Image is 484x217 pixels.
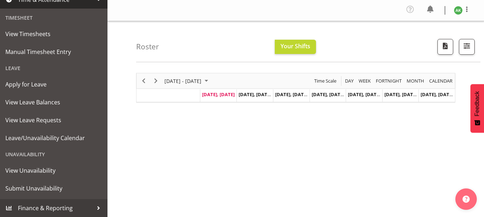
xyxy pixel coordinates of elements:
span: Week [358,77,372,85]
div: Unavailability [2,147,106,162]
div: Next [150,73,162,88]
button: Next [151,77,161,85]
img: help-xxl-2.png [463,196,470,203]
div: Leave [2,61,106,75]
span: Day [344,77,354,85]
h4: Roster [136,43,159,51]
span: View Unavailability [5,165,102,176]
span: [DATE], [DATE] [312,91,344,98]
button: Time Scale [313,77,338,85]
span: [DATE], [DATE] [275,91,308,98]
a: View Unavailability [2,162,106,179]
span: Time Scale [313,77,337,85]
button: Filter Shifts [459,39,475,55]
button: September 01 - 07, 2025 [163,77,211,85]
div: Previous [138,73,150,88]
span: View Leave Requests [5,115,102,125]
span: [DATE], [DATE] [202,91,235,98]
span: Finance & Reporting [18,203,93,213]
span: Manual Timesheet Entry [5,46,102,57]
a: View Leave Balances [2,93,106,111]
span: calendar [428,77,453,85]
a: View Timesheets [2,25,106,43]
button: Fortnight [375,77,403,85]
span: [DATE], [DATE] [239,91,271,98]
a: Submit Unavailability [2,179,106,197]
button: Previous [139,77,149,85]
span: [DATE], [DATE] [348,91,380,98]
button: Timeline Week [358,77,372,85]
span: View Timesheets [5,29,102,39]
a: View Leave Requests [2,111,106,129]
span: Fortnight [375,77,402,85]
span: Month [406,77,425,85]
button: Download a PDF of the roster according to the set date range. [437,39,453,55]
button: Your Shifts [275,40,316,54]
button: Feedback - Show survey [470,84,484,133]
span: View Leave Balances [5,97,102,108]
span: [DATE] - [DATE] [164,77,202,85]
button: Timeline Day [344,77,355,85]
span: Leave/Unavailability Calendar [5,133,102,143]
a: Apply for Leave [2,75,106,93]
button: Month [428,77,454,85]
span: [DATE], [DATE] [384,91,417,98]
a: Leave/Unavailability Calendar [2,129,106,147]
a: Manual Timesheet Entry [2,43,106,61]
button: Timeline Month [406,77,426,85]
span: Feedback [474,91,480,116]
img: amit-kumar11606.jpg [454,6,463,15]
span: [DATE], [DATE] [421,91,453,98]
span: Apply for Leave [5,79,102,90]
span: Submit Unavailability [5,183,102,194]
div: Timeline Week of September 1, 2025 [136,73,455,103]
div: Timesheet [2,10,106,25]
span: Your Shifts [281,42,310,50]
